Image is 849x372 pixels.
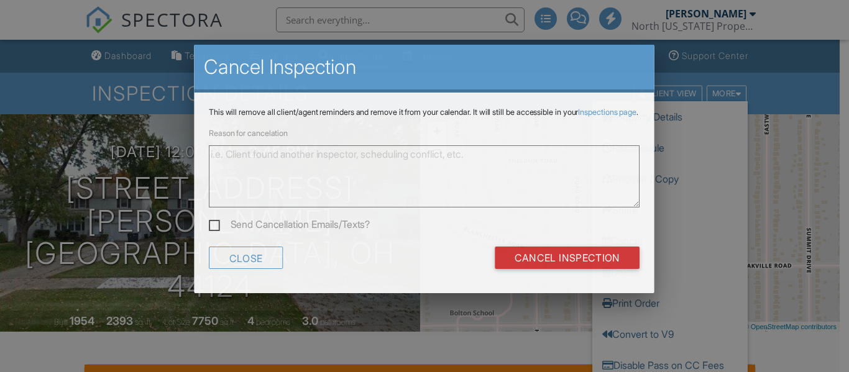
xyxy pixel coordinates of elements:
[209,247,283,269] div: Close
[209,219,370,234] label: Send Cancellation Emails/Texts?
[209,107,640,117] p: This will remove all client/agent reminders and remove it from your calendar. It will still be ac...
[495,247,640,269] input: Cancel Inspection
[579,107,637,117] a: Inspections page
[204,55,645,79] h2: Cancel Inspection
[209,129,288,138] label: Reason for cancelation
